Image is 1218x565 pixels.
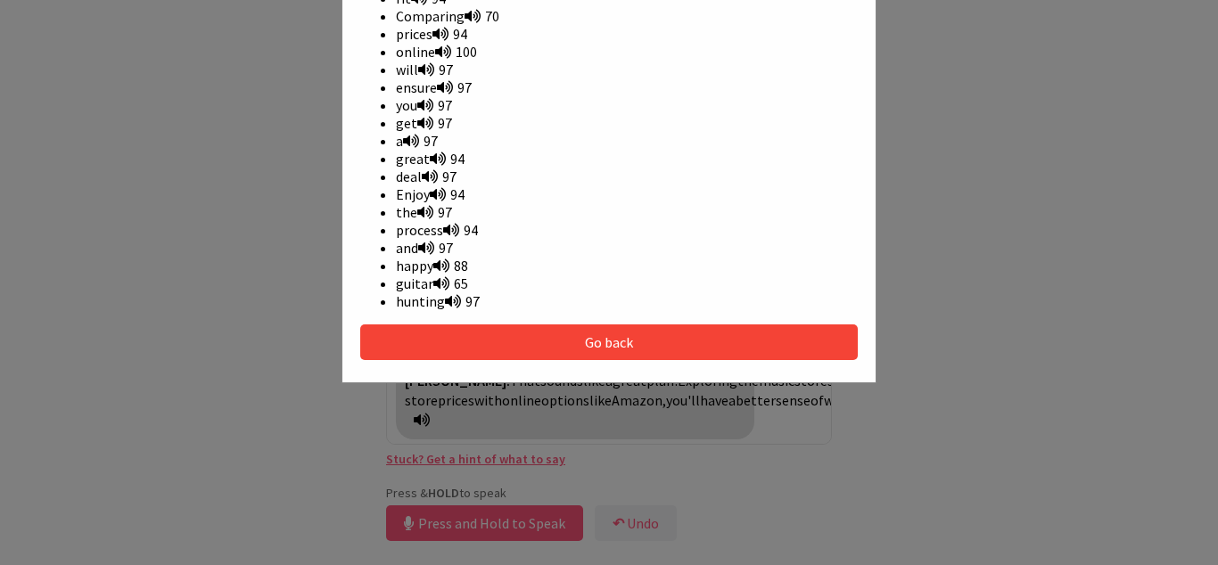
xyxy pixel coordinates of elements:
span: you 97 [396,96,452,114]
span: ensure 97 [396,78,472,96]
span: a 97 [396,132,438,150]
span: will 97 [396,61,453,78]
span: hunting 97 [396,292,480,310]
span: prices 94 [396,25,467,43]
span: get 97 [396,114,452,132]
span: deal 97 [396,168,457,185]
span: online 100 [396,43,477,61]
span: Enjoy 94 [396,185,465,203]
button: Go back [360,324,858,360]
span: happy 88 [396,257,468,274]
span: process 94 [396,221,478,239]
span: and 97 [396,239,453,257]
span: the 97 [396,203,452,221]
span: great 94 [396,150,465,168]
span: guitar 65 [396,274,468,292]
span: Comparing 70 [396,7,499,25]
